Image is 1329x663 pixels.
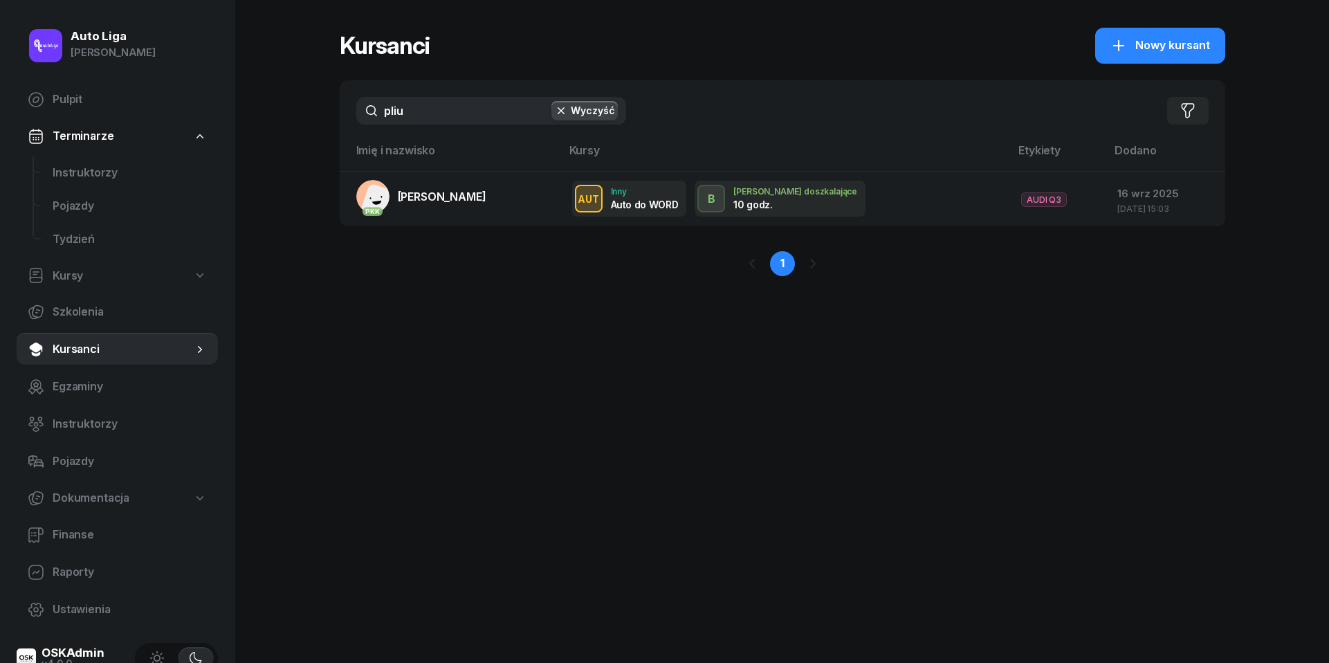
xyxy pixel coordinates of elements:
span: AUDI Q3 [1021,192,1067,207]
a: Kursy [17,260,218,292]
button: B [697,185,725,212]
span: Finanse [53,526,207,544]
button: Nowy kursant [1095,28,1225,64]
span: Tydzień [53,230,207,248]
span: Nowy kursant [1135,37,1210,55]
th: Dodano [1106,141,1225,171]
span: Kursanci [53,340,193,358]
div: [DATE] 15:03 [1117,204,1213,213]
th: Imię i nazwisko [340,141,561,171]
a: 1 [770,251,795,276]
a: Instruktorzy [42,156,218,190]
h1: Kursanci [340,33,430,58]
div: PKK [363,207,383,216]
input: Szukaj [356,97,626,125]
a: Terminarze [17,120,218,152]
div: 10 godz. [733,199,805,210]
div: AUT [572,190,605,208]
div: Auto Liga [71,30,156,42]
div: Auto do WORD [611,199,679,210]
span: Instruktorzy [53,415,207,433]
a: PKK[PERSON_NAME] [356,180,486,213]
div: B [702,188,721,211]
span: Instruktorzy [53,164,207,182]
div: [PERSON_NAME] [71,44,156,62]
span: Terminarze [53,127,113,145]
a: Dokumentacja [17,482,218,514]
span: Raporty [53,563,207,581]
button: Wyczyść [551,101,618,120]
div: [PERSON_NAME] doszkalające [733,187,857,196]
button: AUT [575,185,603,212]
span: Pojazdy [53,197,207,215]
span: Szkolenia [53,303,207,321]
span: Pulpit [53,91,207,109]
span: Kursy [53,267,83,285]
th: Kursy [561,141,1011,171]
div: OSKAdmin [42,647,104,659]
a: Instruktorzy [17,408,218,441]
a: Pojazdy [17,445,218,478]
span: Ustawienia [53,601,207,619]
a: Raporty [17,556,218,589]
a: Ustawienia [17,593,218,626]
div: Inny [611,187,679,196]
a: Egzaminy [17,370,218,403]
span: [PERSON_NAME] [398,190,486,203]
a: Pojazdy [42,190,218,223]
span: Pojazdy [53,453,207,471]
div: 16 wrz 2025 [1117,185,1213,203]
th: Etykiety [1010,141,1106,171]
a: Pulpit [17,83,218,116]
a: Kursanci [17,333,218,366]
span: Egzaminy [53,378,207,396]
a: Szkolenia [17,296,218,329]
a: Finanse [17,518,218,552]
a: Tydzień [42,223,218,256]
span: Dokumentacja [53,489,129,507]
